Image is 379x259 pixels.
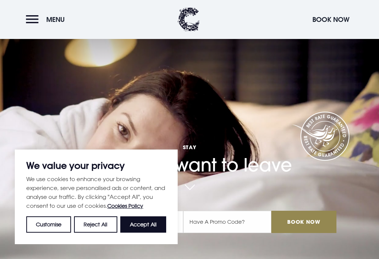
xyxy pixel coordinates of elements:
[26,12,68,27] button: Menu
[309,12,353,27] button: Book Now
[183,211,271,233] input: Have A Promo Code?
[43,144,336,151] span: Stay
[178,7,200,32] img: Clandeboye Lodge
[26,216,71,233] button: Customise
[120,216,166,233] button: Accept All
[46,15,65,24] span: Menu
[15,150,178,244] div: We value your privacy
[26,161,166,170] p: We value your privacy
[43,127,336,176] h1: You won't want to leave
[107,203,143,209] a: Cookies Policy
[271,211,336,233] input: Book Now
[74,216,117,233] button: Reject All
[26,174,166,210] p: We use cookies to enhance your browsing experience, serve personalised ads or content, and analys...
